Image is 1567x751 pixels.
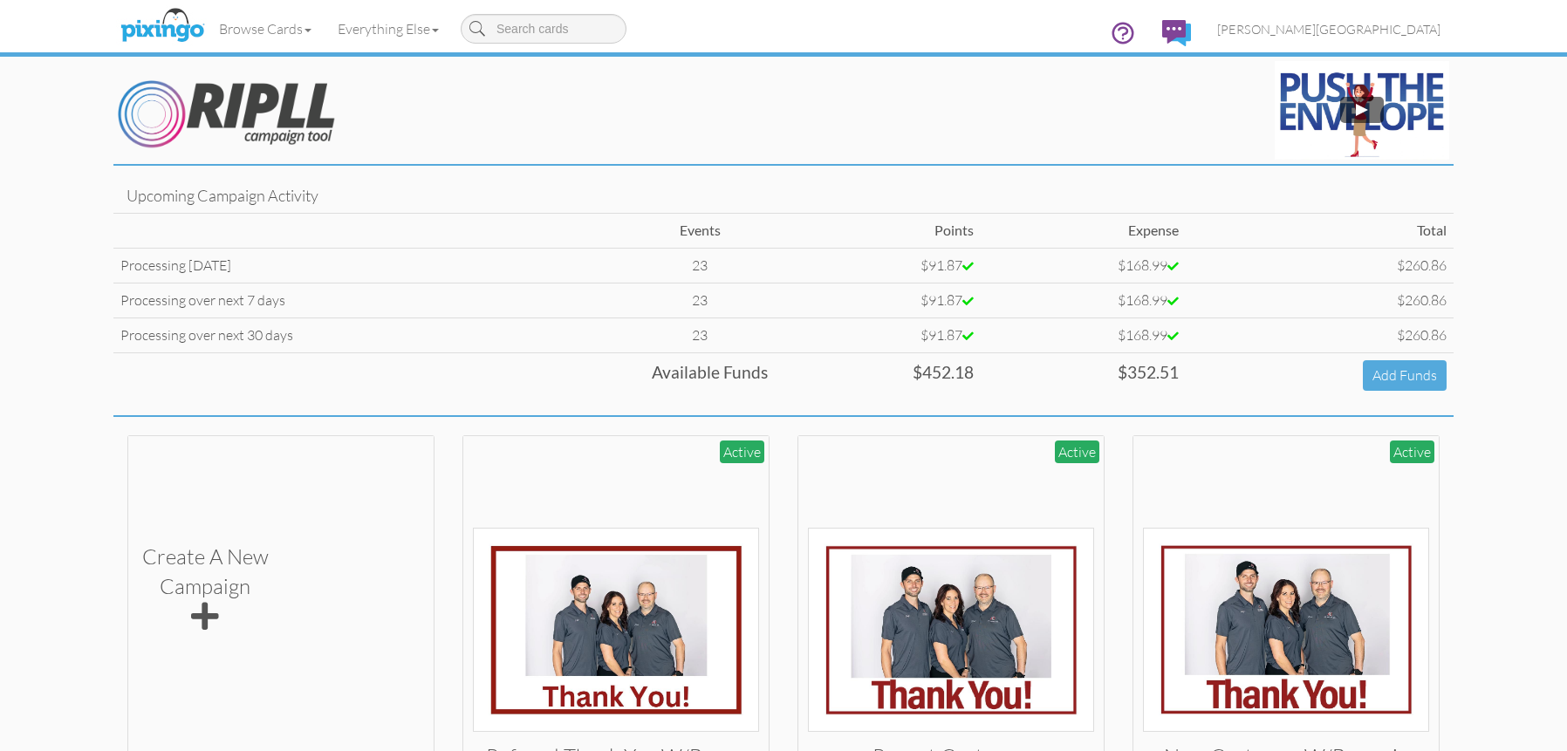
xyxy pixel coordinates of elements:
td: $168.99 [981,317,1186,352]
td: $260.86 [1186,317,1454,352]
td: $352.51 [981,352,1186,397]
td: 23 [625,317,775,352]
div: Active [720,440,764,464]
td: $260.86 [1186,283,1454,317]
img: 129196-1-1741852843208-833c636912008406-qa.jpg [1143,528,1430,732]
td: $168.99 [981,283,1186,317]
td: Available Funds [113,352,775,397]
div: Active [1390,440,1434,464]
td: Total [1186,214,1454,249]
div: Active [1055,440,1099,464]
img: Ripll_Logo.png [118,80,336,149]
td: 23 [625,249,775,283]
td: $91.87 [775,283,980,317]
a: [PERSON_NAME][GEOGRAPHIC_DATA] [1204,7,1454,51]
img: maxresdefault.jpg [1275,61,1449,160]
img: 127756-1-1738918826771-6e2e2c8500121d0c-qa.jpg [473,528,760,732]
a: Browse Cards [206,7,325,51]
td: Points [775,214,980,249]
td: $452.18 [775,352,980,397]
a: Add Funds [1363,360,1447,391]
img: pixingo logo [116,4,209,48]
td: Events [625,214,775,249]
span: [PERSON_NAME][GEOGRAPHIC_DATA] [1217,22,1440,37]
td: $168.99 [981,249,1186,283]
img: comments.svg [1162,20,1191,46]
td: 23 [625,283,775,317]
input: Search cards [461,14,626,44]
td: Processing over next 30 days [113,317,625,352]
div: Create a new Campaign [142,542,269,636]
td: $260.86 [1186,249,1454,283]
td: Processing over next 7 days [113,283,625,317]
h4: Upcoming Campaign Activity [127,188,1440,205]
td: Expense [981,214,1186,249]
td: Processing [DATE] [113,249,625,283]
td: $91.87 [775,317,980,352]
img: 129197-1-1741852843475-97e0657386e8d59e-qa.jpg [808,528,1095,732]
a: Everything Else [325,7,452,51]
iframe: Chat [1566,750,1567,751]
td: $91.87 [775,249,980,283]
